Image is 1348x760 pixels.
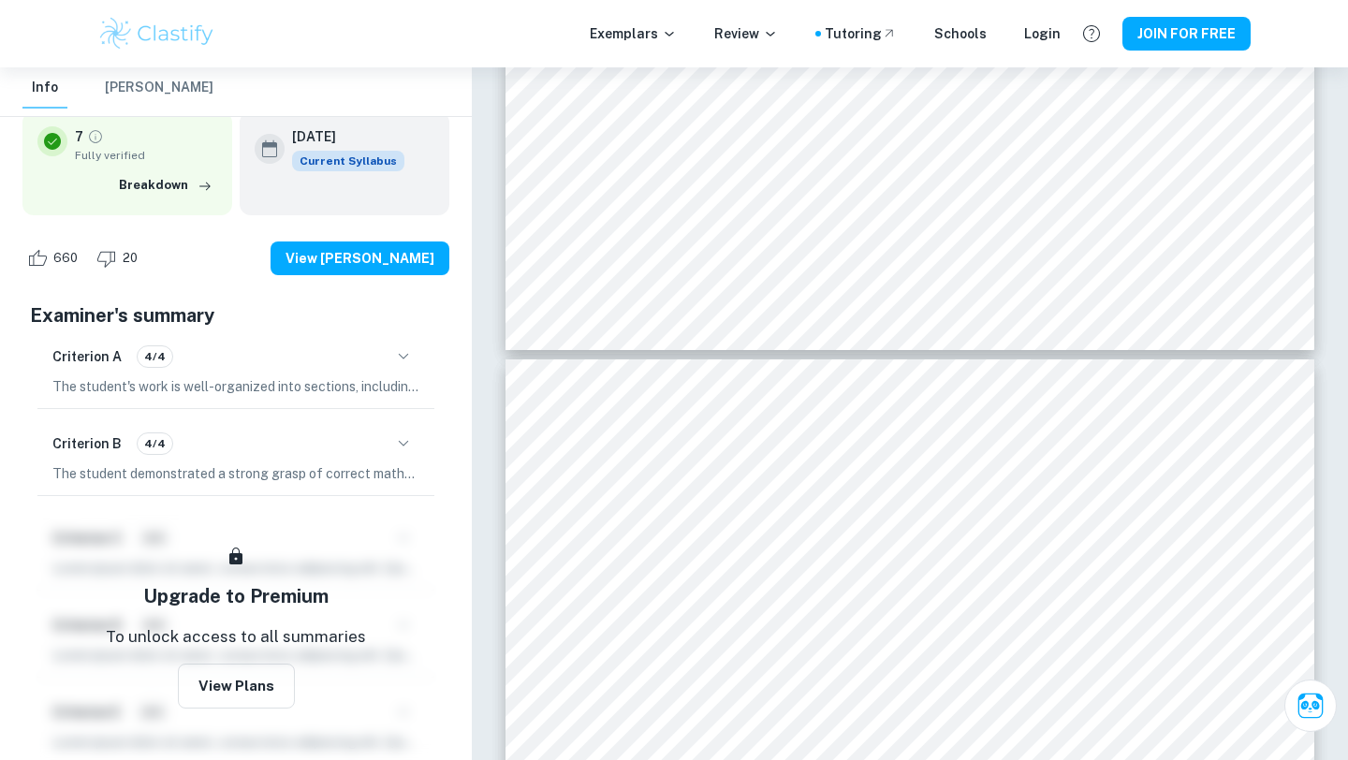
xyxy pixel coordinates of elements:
[97,15,216,52] img: Clastify logo
[138,435,172,452] span: 4/4
[714,23,778,44] p: Review
[590,23,677,44] p: Exemplars
[292,126,389,147] h6: [DATE]
[52,376,419,397] p: The student's work is well-organized into sections, including a clear introduction, subdivided bo...
[1024,23,1061,44] a: Login
[75,147,217,164] span: Fully verified
[52,346,122,367] h6: Criterion A
[112,249,148,268] span: 20
[934,23,987,44] a: Schools
[52,463,419,484] p: The student demonstrated a strong grasp of correct mathematical notation, symbols, and terminolog...
[292,151,404,171] span: Current Syllabus
[114,171,217,199] button: Breakdown
[22,67,67,109] button: Info
[30,301,442,329] h5: Examiner's summary
[43,249,88,268] span: 660
[1122,17,1251,51] button: JOIN FOR FREE
[75,126,83,147] p: 7
[87,128,104,145] a: Grade fully verified
[292,151,404,171] div: This exemplar is based on the current syllabus. Feel free to refer to it for inspiration/ideas wh...
[1284,680,1337,732] button: Ask Clai
[105,67,213,109] button: [PERSON_NAME]
[92,243,148,273] div: Dislike
[825,23,897,44] a: Tutoring
[22,243,88,273] div: Like
[143,582,329,610] h5: Upgrade to Premium
[52,433,122,454] h6: Criterion B
[271,241,449,275] button: View [PERSON_NAME]
[106,625,366,650] p: To unlock access to all summaries
[138,348,172,365] span: 4/4
[178,664,295,709] button: View Plans
[1076,18,1107,50] button: Help and Feedback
